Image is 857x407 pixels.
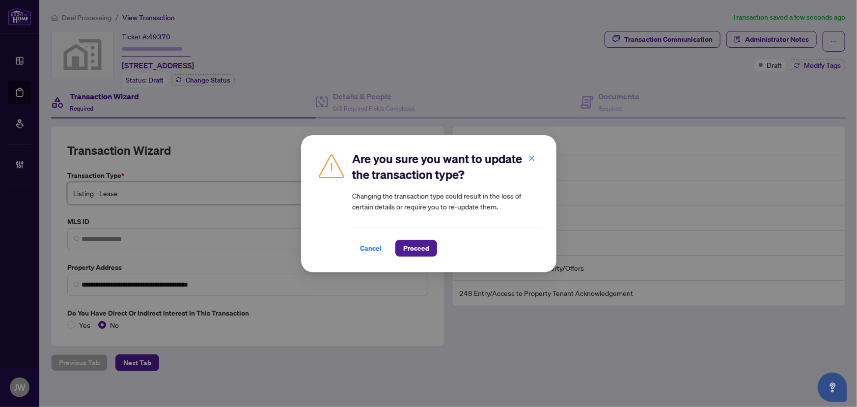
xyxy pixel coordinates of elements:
[352,240,389,257] button: Cancel
[528,154,535,161] span: close
[352,151,541,182] h2: Are you sure you want to update the transaction type?
[395,240,437,257] button: Proceed
[317,151,346,180] img: Caution Img
[818,373,847,402] button: Open asap
[360,240,382,256] span: Cancel
[352,190,541,212] article: Changing the transaction type could result in the loss of certain details or require you to re-up...
[403,240,429,256] span: Proceed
